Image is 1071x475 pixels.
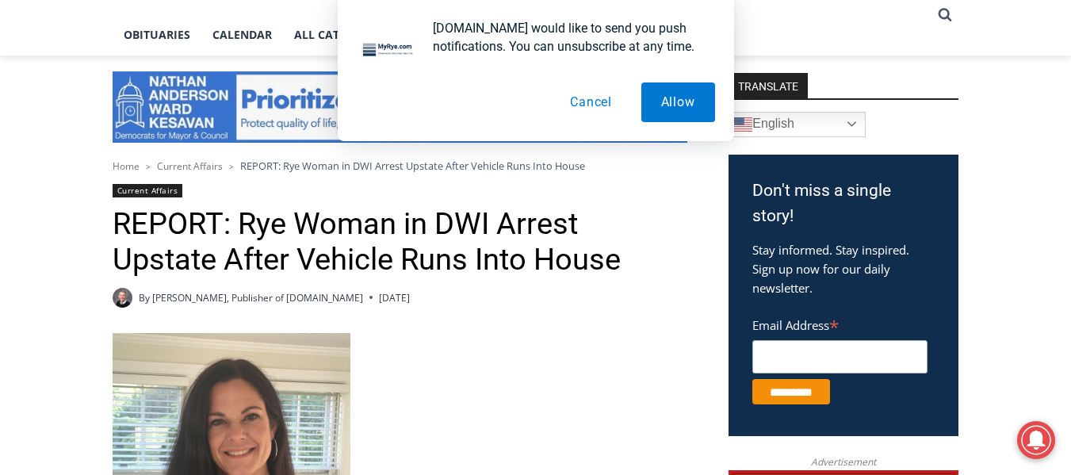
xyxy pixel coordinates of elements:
h1: REPORT: Rye Woman in DWI Arrest Upstate After Vehicle Runs Into House [113,206,687,278]
a: [PERSON_NAME], Publisher of [DOMAIN_NAME] [152,291,363,305]
h3: Don't miss a single story! [752,178,935,228]
button: Cancel [550,82,632,122]
p: Stay informed. Stay inspired. Sign up now for our daily newsletter. [752,240,935,297]
span: > [146,161,151,172]
nav: Breadcrumbs [113,158,687,174]
a: Current Affairs [113,184,183,197]
img: notification icon [357,19,420,82]
div: [DOMAIN_NAME] would like to send you push notifications. You can unsubscribe at any time. [420,19,715,56]
span: Advertisement [795,454,892,469]
button: Allow [641,82,715,122]
a: Current Affairs [157,159,223,173]
time: [DATE] [379,290,410,305]
a: Home [113,159,140,173]
span: Intern @ [DOMAIN_NAME] [415,158,735,193]
span: REPORT: Rye Woman in DWI Arrest Upstate After Vehicle Runs Into House [240,159,585,173]
div: "[PERSON_NAME] and I covered the [DATE] Parade, which was a really eye opening experience as I ha... [400,1,749,154]
span: By [139,290,150,305]
span: > [229,161,234,172]
a: Author image [113,288,132,308]
label: Email Address [752,309,928,338]
a: Intern @ [DOMAIN_NAME] [381,154,768,197]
